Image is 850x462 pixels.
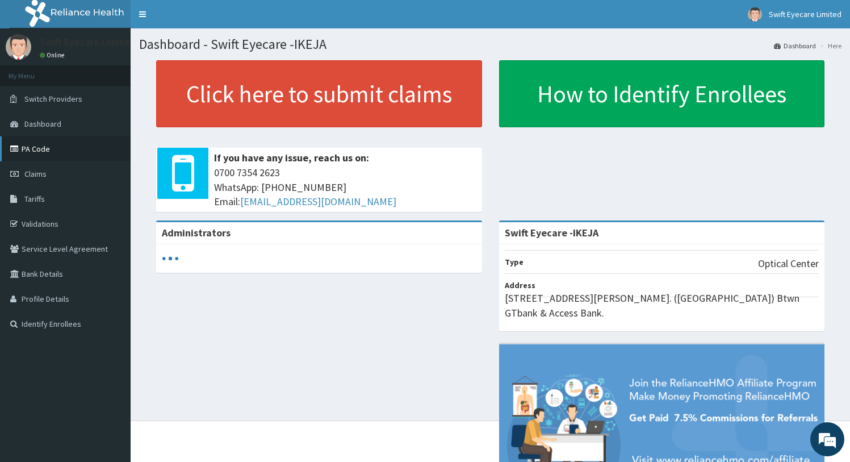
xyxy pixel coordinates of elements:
[214,165,476,209] span: 0700 7354 2623 WhatsApp: [PHONE_NUMBER] Email:
[499,60,825,127] a: How to Identify Enrollees
[774,41,816,51] a: Dashboard
[505,226,598,239] strong: Swift Eyecare -IKEJA
[24,94,82,104] span: Switch Providers
[758,256,819,271] p: Optical Center
[40,51,67,59] a: Online
[156,60,482,127] a: Click here to submit claims
[40,37,135,47] p: Swift Eyecare Limited
[6,34,31,60] img: User Image
[24,119,61,129] span: Dashboard
[505,291,819,320] p: [STREET_ADDRESS][PERSON_NAME]. ([GEOGRAPHIC_DATA]) Btwn GTbank & Access Bank.
[214,151,369,164] b: If you have any issue, reach us on:
[240,195,396,208] a: [EMAIL_ADDRESS][DOMAIN_NAME]
[748,7,762,22] img: User Image
[505,257,524,267] b: Type
[139,37,841,52] h1: Dashboard - Swift Eyecare -IKEJA
[817,41,841,51] li: Here
[162,250,179,267] svg: audio-loading
[24,169,47,179] span: Claims
[769,9,841,19] span: Swift Eyecare Limited
[24,194,45,204] span: Tariffs
[505,280,535,290] b: Address
[162,226,231,239] b: Administrators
